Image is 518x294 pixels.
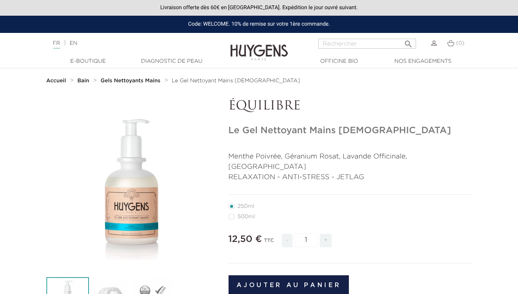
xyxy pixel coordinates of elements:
[229,99,472,114] p: ÉQUILIBRE
[133,57,210,65] a: Diagnostic de peau
[282,234,293,247] span: -
[229,172,472,183] p: RELAXATION - ANTI-STRESS - JETLAG
[50,57,127,65] a: E-Boutique
[320,234,332,247] span: +
[456,41,464,46] span: (0)
[318,39,416,49] input: Rechercher
[229,203,263,209] label: 250ml
[229,125,472,136] h1: Le Gel Nettoyant Mains [DEMOGRAPHIC_DATA]
[301,57,378,65] a: Officine Bio
[69,41,77,46] a: EN
[100,78,160,83] strong: Gels Nettoyants Mains
[53,41,60,49] a: FR
[229,214,264,220] label: 500ml
[294,234,317,247] input: Quantité
[229,235,262,244] span: 12,50 €
[46,78,66,83] strong: Accueil
[229,152,472,172] p: Menthe Poivrée, Géranium Rosat, Lavande Officinale, [GEOGRAPHIC_DATA]
[77,78,89,83] strong: Bain
[401,36,415,47] button: 
[100,78,162,84] a: Gels Nettoyants Mains
[404,37,413,46] i: 
[77,78,91,84] a: Bain
[230,32,288,62] img: Huygens
[172,78,300,84] a: Le Gel Nettoyant Mains [DEMOGRAPHIC_DATA]
[49,39,210,48] div: |
[385,57,461,65] a: Nos engagements
[264,232,274,253] div: TTC
[46,78,68,84] a: Accueil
